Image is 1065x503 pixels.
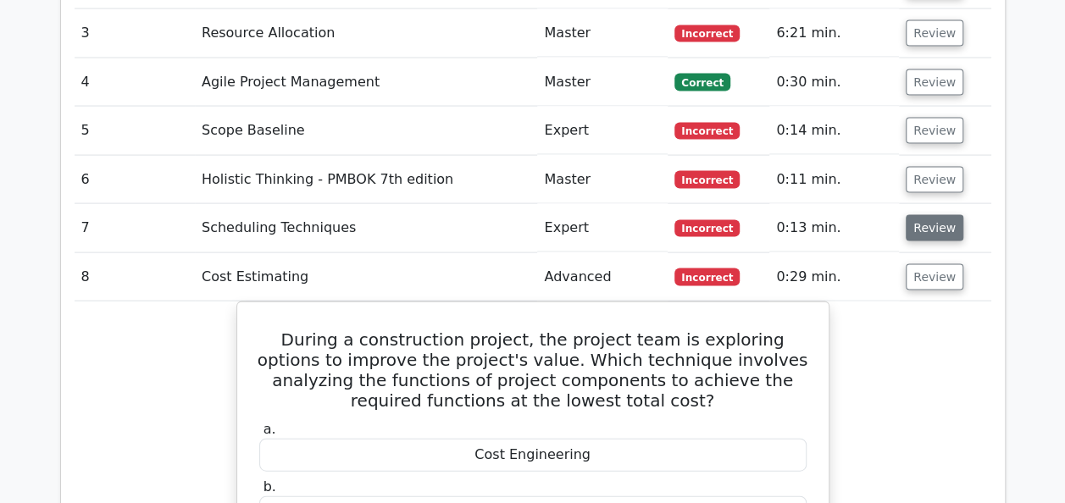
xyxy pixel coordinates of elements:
button: Review [906,264,963,290]
td: Holistic Thinking - PMBOK 7th edition [195,156,537,204]
span: Incorrect [674,25,740,42]
td: 6 [75,156,195,204]
td: Expert [537,204,668,252]
td: Advanced [537,253,668,301]
td: Scheduling Techniques [195,204,537,252]
td: Master [537,58,668,107]
button: Review [906,215,963,241]
td: 8 [75,253,195,301]
td: Master [537,9,668,58]
td: 0:13 min. [769,204,899,252]
span: Incorrect [674,268,740,285]
td: Scope Baseline [195,107,537,155]
td: 0:11 min. [769,156,899,204]
span: Correct [674,74,729,91]
td: Master [537,156,668,204]
td: Resource Allocation [195,9,537,58]
button: Review [906,20,963,47]
td: 0:14 min. [769,107,899,155]
span: a. [263,421,276,437]
span: b. [263,478,276,495]
td: 0:30 min. [769,58,899,107]
td: 0:29 min. [769,253,899,301]
td: 6:21 min. [769,9,899,58]
td: 3 [75,9,195,58]
button: Review [906,118,963,144]
td: 5 [75,107,195,155]
td: Cost Estimating [195,253,537,301]
button: Review [906,69,963,96]
td: 7 [75,204,195,252]
span: Incorrect [674,123,740,140]
td: Agile Project Management [195,58,537,107]
button: Review [906,167,963,193]
td: Expert [537,107,668,155]
h5: During a construction project, the project team is exploring options to improve the project's val... [258,329,808,411]
span: Incorrect [674,171,740,188]
td: 4 [75,58,195,107]
div: Cost Engineering [259,439,807,472]
span: Incorrect [674,220,740,237]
